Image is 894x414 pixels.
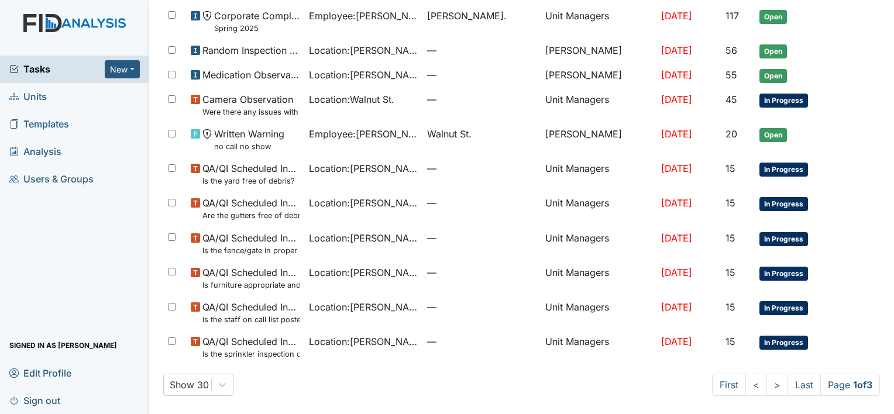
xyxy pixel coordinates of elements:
[661,44,692,56] span: [DATE]
[759,336,808,350] span: In Progress
[427,9,507,23] span: [PERSON_NAME].
[759,44,787,58] span: Open
[9,170,94,188] span: Users & Groups
[202,161,300,187] span: QA/QI Scheduled Inspection Is the yard free of debris?
[202,280,300,291] small: Is furniture appropriate and well-maintained (broken, missing pieces, sufficient number for seati...
[541,4,656,39] td: Unit Managers
[9,391,60,409] span: Sign out
[309,9,418,23] span: Employee : [PERSON_NAME]
[202,210,300,221] small: Are the gutters free of debris?
[541,122,656,157] td: [PERSON_NAME]
[745,374,767,396] a: <
[214,23,300,34] small: Spring 2025
[661,267,692,278] span: [DATE]
[541,157,656,191] td: Unit Managers
[202,196,300,221] span: QA/QI Scheduled Inspection Are the gutters free of debris?
[661,163,692,174] span: [DATE]
[541,39,656,63] td: [PERSON_NAME]
[427,300,536,314] span: —
[661,128,692,140] span: [DATE]
[541,88,656,122] td: Unit Managers
[725,301,735,313] span: 15
[9,115,69,133] span: Templates
[661,10,692,22] span: [DATE]
[759,163,808,177] span: In Progress
[202,68,300,82] span: Medication Observation Checklist
[202,43,300,57] span: Random Inspection for Afternoon
[759,94,808,108] span: In Progress
[309,161,418,175] span: Location : [PERSON_NAME].
[759,232,808,246] span: In Progress
[309,196,418,210] span: Location : [PERSON_NAME].
[214,127,284,152] span: Written Warning no call no show
[725,232,735,244] span: 15
[759,267,808,281] span: In Progress
[427,265,536,280] span: —
[202,334,300,360] span: QA/QI Scheduled Inspection Is the sprinkler inspection current? (document the date in the comment...
[427,231,536,245] span: —
[309,92,394,106] span: Location : Walnut St.
[725,267,735,278] span: 15
[788,374,821,396] a: Last
[541,226,656,261] td: Unit Managers
[427,127,472,141] span: Walnut St.
[309,265,418,280] span: Location : [PERSON_NAME].
[766,374,788,396] a: >
[309,68,418,82] span: Location : [PERSON_NAME].
[427,196,536,210] span: —
[661,94,692,105] span: [DATE]
[853,379,872,391] strong: 1 of 3
[309,43,418,57] span: Location : [PERSON_NAME].
[9,88,47,106] span: Units
[170,378,209,392] div: Show 30
[725,69,737,81] span: 55
[759,197,808,211] span: In Progress
[202,106,300,118] small: Were there any issues with applying topical medications? ( Starts at the top of MAR and works the...
[105,60,140,78] button: New
[541,191,656,226] td: Unit Managers
[725,94,737,105] span: 45
[309,231,418,245] span: Location : [PERSON_NAME].
[309,127,418,141] span: Employee : [PERSON_NAME]
[9,364,71,382] span: Edit Profile
[427,68,536,82] span: —
[712,374,746,396] a: First
[541,63,656,88] td: [PERSON_NAME]
[661,197,692,209] span: [DATE]
[214,141,284,152] small: no call no show
[820,374,880,396] span: Page
[202,175,300,187] small: Is the yard free of debris?
[427,161,536,175] span: —
[759,10,787,24] span: Open
[661,336,692,347] span: [DATE]
[661,301,692,313] span: [DATE]
[725,44,737,56] span: 56
[202,92,300,118] span: Camera Observation Were there any issues with applying topical medications? ( Starts at the top o...
[712,374,880,396] nav: task-pagination
[759,128,787,142] span: Open
[202,245,300,256] small: Is the fence/gate in proper working condition?
[9,62,105,76] a: Tasks
[759,301,808,315] span: In Progress
[725,10,739,22] span: 117
[202,300,300,325] span: QA/QI Scheduled Inspection Is the staff on call list posted with staff telephone numbers?
[541,261,656,295] td: Unit Managers
[202,314,300,325] small: Is the staff on call list posted with staff telephone numbers?
[725,128,737,140] span: 20
[725,163,735,174] span: 15
[427,43,536,57] span: —
[725,336,735,347] span: 15
[202,231,300,256] span: QA/QI Scheduled Inspection Is the fence/gate in proper working condition?
[202,265,300,291] span: QA/QI Scheduled Inspection Is furniture appropriate and well-maintained (broken, missing pieces, ...
[725,197,735,209] span: 15
[214,9,300,34] span: Corporate Compliance Spring 2025
[309,300,418,314] span: Location : [PERSON_NAME].
[541,295,656,330] td: Unit Managers
[427,334,536,349] span: —
[309,334,418,349] span: Location : [PERSON_NAME].
[9,143,61,161] span: Analysis
[202,349,300,360] small: Is the sprinkler inspection current? (document the date in the comment section)
[661,69,692,81] span: [DATE]
[9,336,117,354] span: Signed in as [PERSON_NAME]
